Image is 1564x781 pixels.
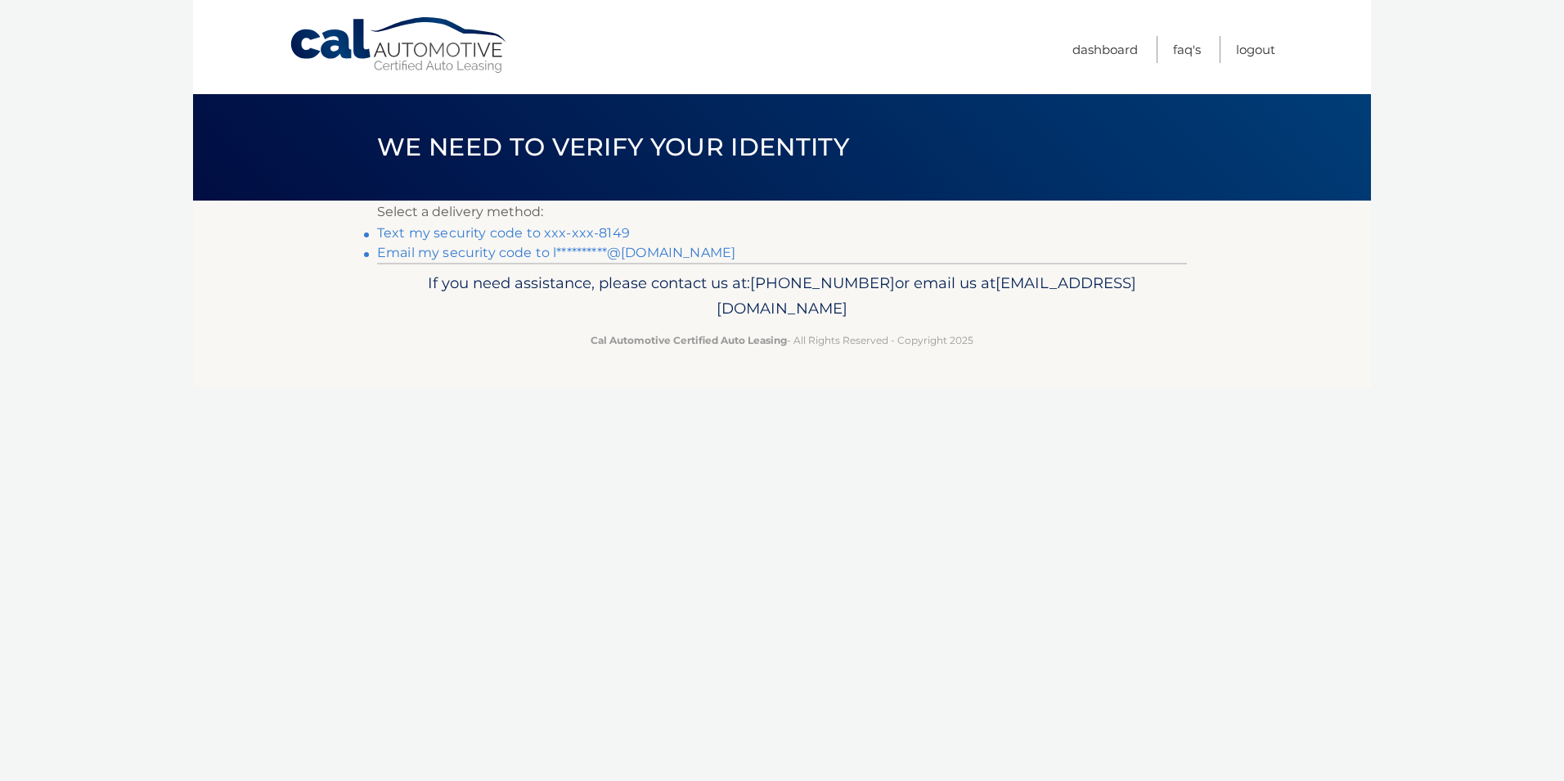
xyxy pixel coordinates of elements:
[377,245,735,260] a: Email my security code to l**********@[DOMAIN_NAME]
[388,332,1176,349] p: - All Rights Reserved - Copyright 2025
[1173,36,1201,63] a: FAQ's
[1072,36,1138,63] a: Dashboard
[1236,36,1275,63] a: Logout
[591,334,787,346] strong: Cal Automotive Certified Auto Leasing
[377,225,630,241] a: Text my security code to xxx-xxx-8149
[388,270,1176,323] p: If you need assistance, please contact us at: or email us at
[377,132,849,162] span: We need to verify your identity
[750,273,895,292] span: [PHONE_NUMBER]
[289,16,510,74] a: Cal Automotive
[377,201,1187,223] p: Select a delivery method:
